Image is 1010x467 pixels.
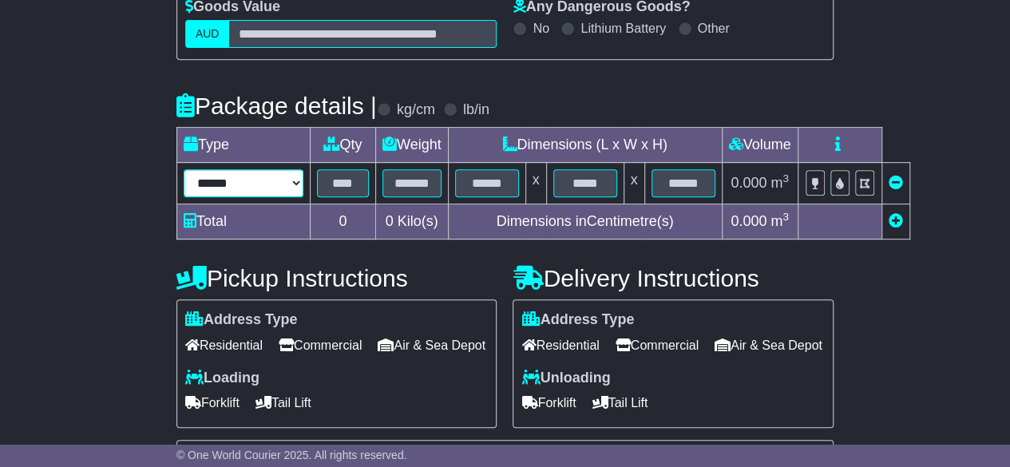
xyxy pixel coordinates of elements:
[521,311,634,329] label: Address Type
[525,163,546,204] td: x
[185,311,298,329] label: Address Type
[279,333,362,358] span: Commercial
[624,163,644,204] td: x
[463,101,489,119] label: lb/in
[770,175,789,191] span: m
[782,211,789,223] sup: 3
[397,101,435,119] label: kg/cm
[375,128,448,163] td: Weight
[176,204,310,239] td: Total
[722,128,798,163] td: Volume
[782,172,789,184] sup: 3
[310,204,375,239] td: 0
[185,333,263,358] span: Residential
[521,370,610,387] label: Unloading
[731,213,766,229] span: 0.000
[770,213,789,229] span: m
[378,333,485,358] span: Air & Sea Depot
[185,390,240,415] span: Forklift
[731,175,766,191] span: 0.000
[616,333,699,358] span: Commercial
[889,175,903,191] a: Remove this item
[698,21,730,36] label: Other
[185,20,230,48] label: AUD
[533,21,549,36] label: No
[375,204,448,239] td: Kilo(s)
[176,128,310,163] td: Type
[513,265,834,291] h4: Delivery Instructions
[580,21,666,36] label: Lithium Battery
[176,93,377,119] h4: Package details |
[310,128,375,163] td: Qty
[592,390,648,415] span: Tail Lift
[715,333,822,358] span: Air & Sea Depot
[185,370,259,387] label: Loading
[521,390,576,415] span: Forklift
[889,213,903,229] a: Add new item
[255,390,311,415] span: Tail Lift
[176,449,407,461] span: © One World Courier 2025. All rights reserved.
[386,213,394,229] span: 0
[176,265,497,291] h4: Pickup Instructions
[448,128,722,163] td: Dimensions (L x W x H)
[448,204,722,239] td: Dimensions in Centimetre(s)
[521,333,599,358] span: Residential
